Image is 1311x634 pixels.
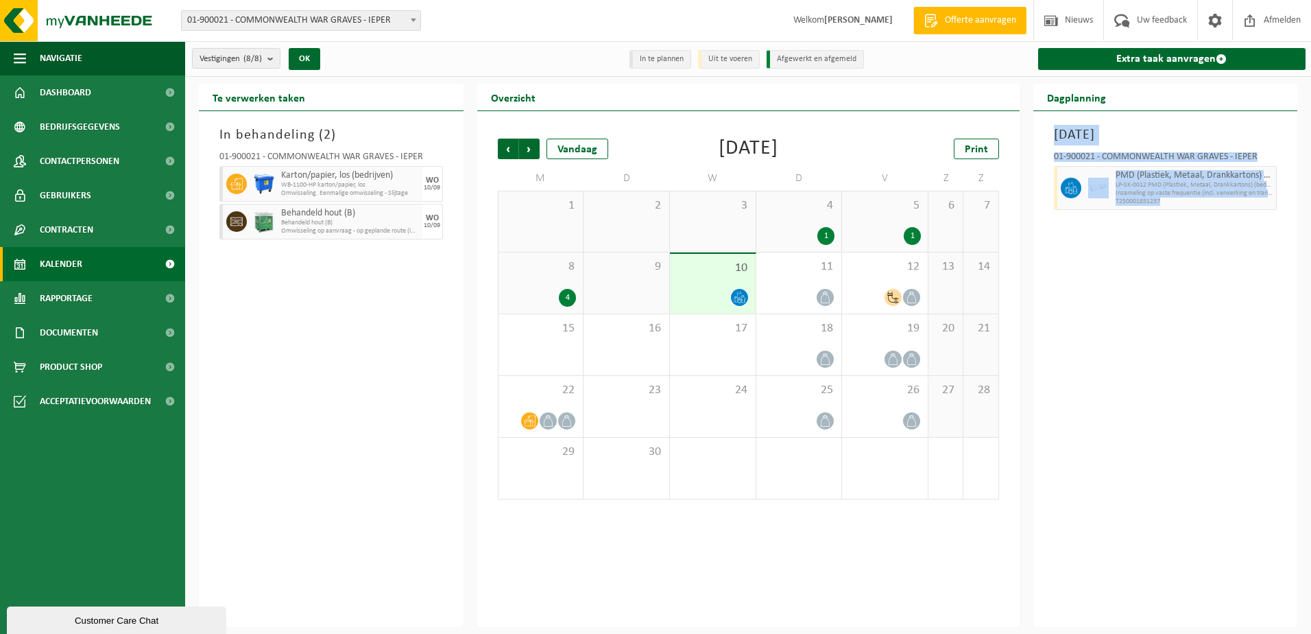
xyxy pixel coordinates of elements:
[849,383,921,398] span: 26
[1116,198,1273,206] span: T250001851237
[1038,48,1306,70] a: Extra taak aanvragen
[40,350,102,384] span: Product Shop
[849,259,921,274] span: 12
[498,139,518,159] span: Vorige
[254,211,274,233] img: PB-HB-1400-HPE-GN-11
[629,50,691,69] li: In te plannen
[584,166,670,191] td: D
[40,247,82,281] span: Kalender
[763,198,835,213] span: 4
[590,445,662,460] span: 30
[219,152,443,166] div: 01-900021 - COMMONWEALTH WAR GRAVES - IEPER
[963,166,998,191] td: Z
[677,383,749,398] span: 24
[192,48,280,69] button: Vestigingen(8/8)
[763,383,835,398] span: 25
[935,321,956,336] span: 20
[824,15,893,25] strong: [PERSON_NAME]
[928,166,963,191] td: Z
[219,125,443,145] h3: In behandeling ( )
[970,259,991,274] span: 14
[281,170,419,181] span: Karton/papier, los (bedrijven)
[324,128,331,142] span: 2
[1054,152,1277,166] div: 01-900021 - COMMONWEALTH WAR GRAVES - IEPER
[505,259,577,274] span: 8
[954,139,999,159] a: Print
[289,48,320,70] button: OK
[477,84,549,110] h2: Overzicht
[970,383,991,398] span: 28
[1116,189,1273,198] span: Inzameling op vaste frequentie (incl. verwerking en transport)
[200,49,262,69] span: Vestigingen
[590,383,662,398] span: 23
[698,50,760,69] li: Uit te voeren
[281,181,419,189] span: WB-1100-HP karton/papier, los
[935,198,956,213] span: 6
[767,50,864,69] li: Afgewerkt en afgemeld
[559,289,576,307] div: 4
[763,259,835,274] span: 11
[40,178,91,213] span: Gebruikers
[935,383,956,398] span: 27
[40,384,151,419] span: Acceptatievoorwaarden
[505,198,577,213] span: 1
[519,139,540,159] span: Volgende
[498,166,584,191] td: M
[181,10,421,31] span: 01-900021 - COMMONWEALTH WAR GRAVES - IEPER
[281,208,419,219] span: Behandeld hout (B)
[935,259,956,274] span: 13
[677,261,749,276] span: 10
[970,321,991,336] span: 21
[281,189,419,198] span: Omwisseling. Eenmalige omwisseling - Slijtage
[1116,170,1273,181] span: PMD (Plastiek, Metaal, Drankkartons) (bedrijven)
[965,144,988,155] span: Print
[7,604,229,634] iframe: chat widget
[849,198,921,213] span: 5
[677,321,749,336] span: 17
[1033,84,1120,110] h2: Dagplanning
[424,185,440,191] div: 10/09
[505,445,577,460] span: 29
[426,176,439,185] div: WO
[817,227,834,245] div: 1
[505,383,577,398] span: 22
[505,321,577,336] span: 15
[842,166,928,191] td: V
[424,222,440,229] div: 10/09
[590,321,662,336] span: 16
[40,281,93,316] span: Rapportage
[1088,178,1109,198] img: LP-SK-00120-HPE-11
[590,198,662,213] span: 2
[40,41,82,75] span: Navigatie
[40,144,119,178] span: Contactpersonen
[1116,181,1273,189] span: LP-SK-0012 PMD (Plastiek, Metaal, Drankkartons) (bedrijven)
[281,227,419,235] span: Omwisseling op aanvraag - op geplande route (incl. verwerking)
[941,14,1020,27] span: Offerte aanvragen
[40,213,93,247] span: Contracten
[182,11,420,30] span: 01-900021 - COMMONWEALTH WAR GRAVES - IEPER
[40,110,120,144] span: Bedrijfsgegevens
[254,174,274,194] img: WB-1100-HPE-BE-01
[40,316,98,350] span: Documenten
[904,227,921,245] div: 1
[719,139,778,159] div: [DATE]
[849,321,921,336] span: 19
[670,166,756,191] td: W
[763,321,835,336] span: 18
[677,198,749,213] span: 3
[199,84,319,110] h2: Te verwerken taken
[756,166,843,191] td: D
[970,198,991,213] span: 7
[1054,125,1277,145] h3: [DATE]
[281,219,419,227] span: Behandeld hout (B)
[546,139,608,159] div: Vandaag
[426,214,439,222] div: WO
[590,259,662,274] span: 9
[40,75,91,110] span: Dashboard
[913,7,1026,34] a: Offerte aanvragen
[243,54,262,63] count: (8/8)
